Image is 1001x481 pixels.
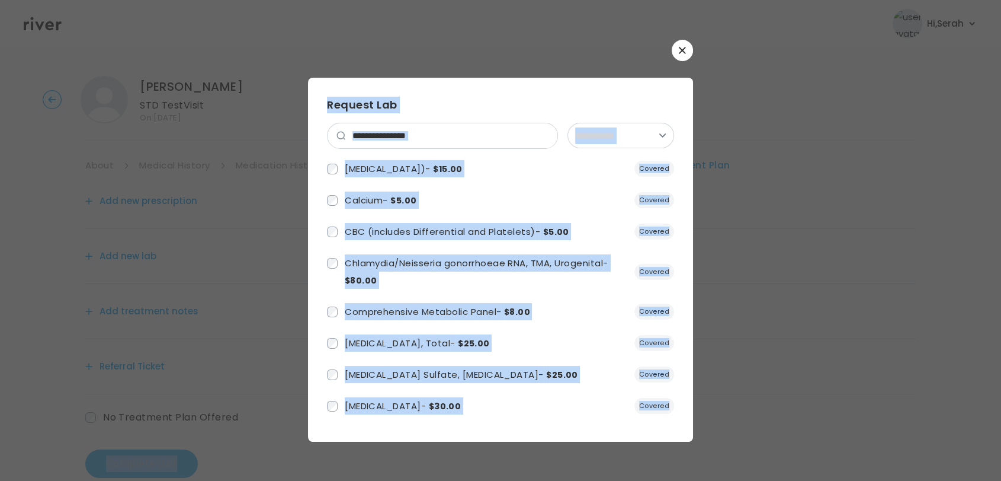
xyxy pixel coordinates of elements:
span: [MEDICAL_DATA]) - [345,163,463,175]
span: Covered [634,335,674,351]
span: Comprehensive Metabolic Panel - [345,305,530,318]
span: $5.00 [390,195,416,206]
span: Covered [634,264,674,280]
span: [MEDICAL_DATA], Total - [345,337,490,349]
span: Covered [634,192,674,208]
span: $5.00 [543,226,569,238]
input: 6011f4ed-cb71-4ae5-a3c2-43447023e8db [327,164,338,174]
input: a1bc6bee-d3a1-4861-8147-efb985f5f94b [327,338,338,349]
span: Covered [634,304,674,320]
span: [MEDICAL_DATA] - [345,400,461,412]
input: dd7ae634-6980-41d6-8bd9-33571f4dafea [327,258,338,269]
input: f23254a5-1ec1-4105-aa8b-024bcb072878 [327,401,338,412]
span: Covered [634,161,674,177]
span: Covered [634,224,674,240]
input: 43cfd559-4b67-4674-9f99-058ec4aebaea [327,369,338,380]
span: [MEDICAL_DATA] Sulfate, [MEDICAL_DATA] - [345,368,578,381]
input: 5328a414-438c-4463-9e64-9eaf50b98f31 [327,227,338,237]
span: CBC (includes Differential and Platelets) - [345,225,569,238]
span: $25.00 [458,337,490,349]
span: $15.00 [433,163,463,175]
input: 08d28cbe-17f7-479b-a414-f2852daa1c0a [327,195,338,206]
span: Chlamydia/Neisseria gonorrhoeae RNA, TMA, Urogenital - [345,257,608,286]
span: Covered [634,398,674,414]
span: $80.00 [345,275,377,286]
span: $25.00 [546,369,578,381]
input: search [345,123,557,148]
span: Calcium - [345,194,416,206]
input: 5071f9c3-1237-4082-afe5-dcdc7bce373b [327,307,338,317]
span: $8.00 [504,306,530,318]
h3: Request Lab [327,97,674,113]
span: Covered [634,367,674,383]
span: $30.00 [429,400,461,412]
